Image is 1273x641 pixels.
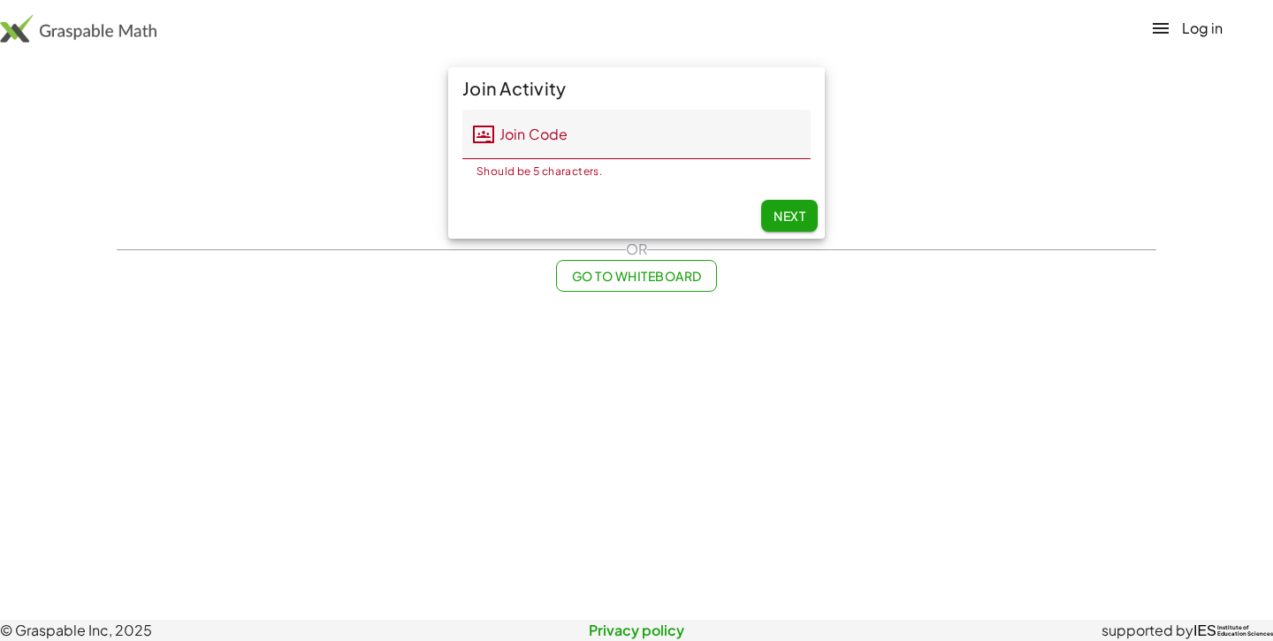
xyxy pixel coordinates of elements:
[761,200,818,232] button: Next
[1182,18,1223,39] button: Log in
[626,239,647,260] span: OR
[774,208,805,224] span: Next
[1217,625,1273,637] span: Institute of Education Sciences
[1223,18,1273,39] button: Sign up
[476,166,797,177] div: Should be 5 characters.
[1193,620,1273,641] a: IESInstitute ofEducation Sciences
[556,260,716,292] button: Go to Whiteboard
[1101,620,1193,641] span: supported by
[424,620,849,641] a: Privacy policy
[1193,622,1216,639] span: IES
[448,67,825,110] div: Join Activity
[571,268,701,284] span: Go to Whiteboard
